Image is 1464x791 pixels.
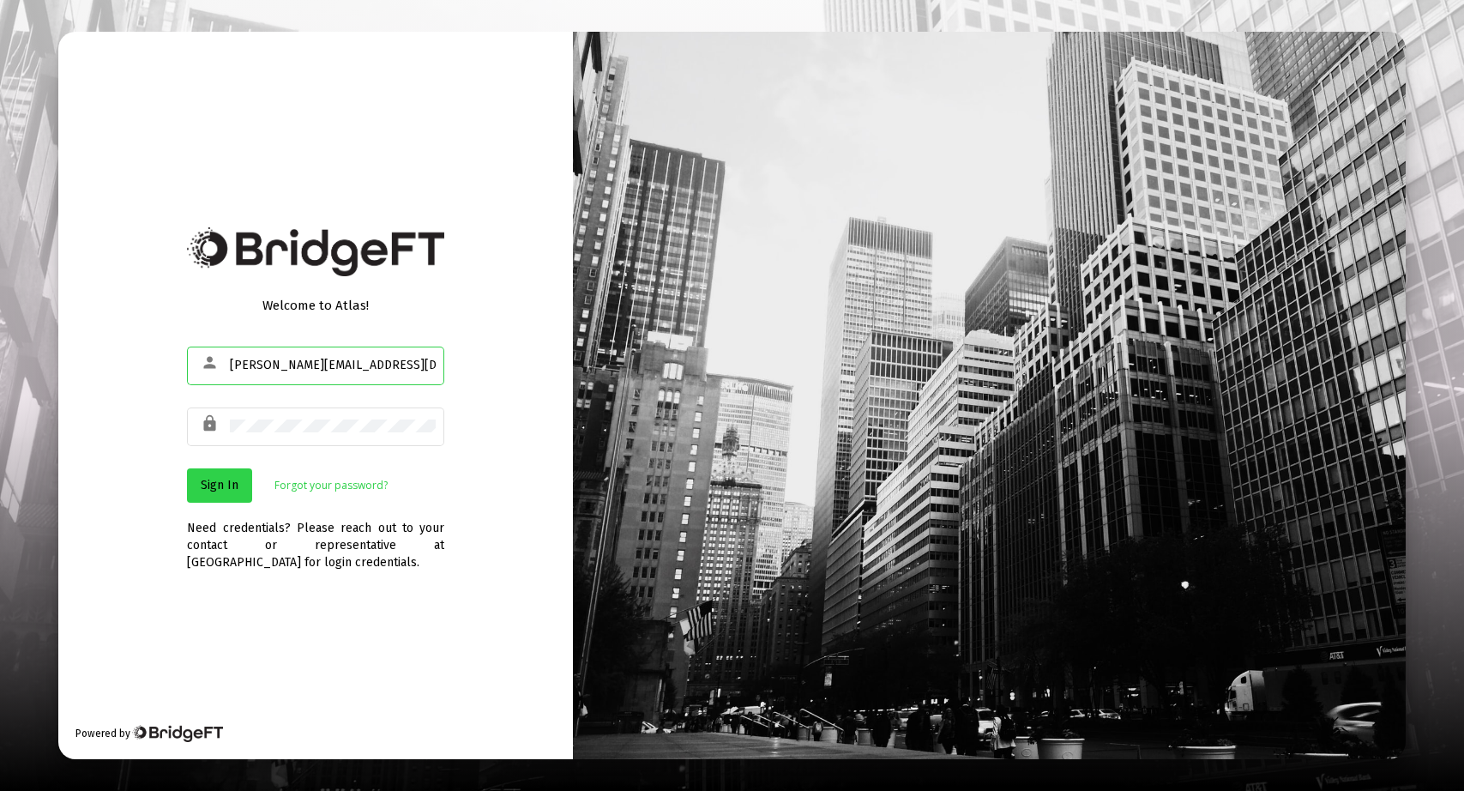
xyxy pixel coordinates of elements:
[187,468,252,503] button: Sign In
[132,725,222,742] img: Bridge Financial Technology Logo
[187,297,444,314] div: Welcome to Atlas!
[274,477,388,494] a: Forgot your password?
[230,359,436,372] input: Email or Username
[201,478,238,492] span: Sign In
[187,503,444,571] div: Need credentials? Please reach out to your contact or representative at [GEOGRAPHIC_DATA] for log...
[187,227,444,276] img: Bridge Financial Technology Logo
[201,353,221,373] mat-icon: person
[75,725,222,742] div: Powered by
[201,414,221,434] mat-icon: lock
